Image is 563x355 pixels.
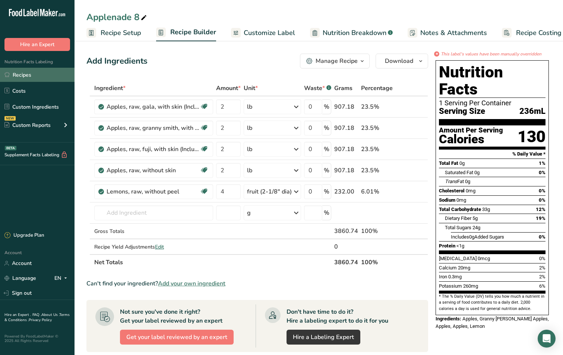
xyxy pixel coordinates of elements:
[120,307,222,325] div: Not sure you've done it right? Get your label reviewed by an expert
[439,160,458,166] span: Total Fat
[519,107,545,116] span: 236mL
[310,25,393,41] a: Nutrition Breakdown
[334,145,358,154] div: 907.18
[334,124,358,132] div: 907.18
[482,207,490,212] span: 33g
[472,225,480,230] span: 24g
[94,84,126,93] span: Ingredient
[93,254,333,270] th: Net Totals
[287,330,360,345] a: Hire a Labeling Expert
[101,28,141,38] span: Recipe Setup
[86,25,141,41] a: Recipe Setup
[445,170,473,175] span: Saturated Fat
[445,225,471,230] span: Total Sugars
[439,207,481,212] span: Total Carbohydrate
[439,243,455,249] span: Protein
[439,134,503,145] div: Calories
[156,24,216,42] a: Recipe Builder
[441,51,541,57] i: This label's values have been manually overridden
[361,84,393,93] span: Percentage
[439,197,455,203] span: Sodium
[465,179,470,184] span: 0g
[107,102,200,111] div: Apples, raw, gala, with skin (Includes foods for USDA's Food Distribution Program)
[94,205,213,220] input: Add Ingredient
[4,312,70,323] a: Terms & Conditions .
[107,145,200,154] div: Apples, raw, fuji, with skin (Includes foods for USDA's Food Distribution Program)
[247,102,252,111] div: lb
[458,265,470,271] span: 20mg
[361,124,393,132] div: 23.5%
[518,127,545,147] div: 130
[304,84,331,93] div: Waste
[4,116,16,121] div: NEW
[439,265,457,271] span: Calcium
[29,317,52,323] a: Privacy Policy
[539,170,545,175] span: 0%
[247,145,252,154] div: lb
[451,234,504,240] span: Includes Added Sugars
[4,232,44,239] div: Upgrade Plan
[4,38,70,51] button: Hire an Expert
[445,215,471,221] span: Dietary Fiber
[216,84,241,93] span: Amount
[439,127,503,134] div: Amount Per Serving
[538,330,556,348] div: Open Intercom Messenger
[323,28,386,38] span: Nutrition Breakdown
[300,54,370,68] button: Manage Recipe
[5,146,16,150] div: BETA
[445,179,457,184] i: Trans
[4,272,36,285] a: Language
[334,187,358,196] div: 232.00
[439,294,545,312] section: * The % Daily Value (DV) tells you how much a nutrient in a serving of food contributes to a dail...
[4,334,70,343] div: Powered By FoodLabelMaker © 2025 All Rights Reserved
[439,107,485,116] span: Serving Size
[439,188,465,194] span: Cholesterol
[478,256,490,261] span: 0mcg
[360,254,394,270] th: 100%
[334,102,358,111] div: 907.18
[361,227,393,236] div: 100%
[287,307,388,325] div: Don't have time to do it? Hire a labeling expert to do it for you
[474,170,480,175] span: 0g
[86,55,148,67] div: Add Ingredients
[459,160,465,166] span: 0g
[539,274,545,279] span: 2%
[502,25,562,41] a: Recipe Costing
[361,102,393,111] div: 23.5%
[247,208,251,217] div: g
[445,179,464,184] span: Fat
[361,145,393,154] div: 23.5%
[463,283,478,289] span: 260mg
[231,25,295,41] a: Customize Label
[361,187,393,196] div: 6.01%
[439,256,477,261] span: [MEDICAL_DATA]
[54,274,70,283] div: EN
[469,234,474,240] span: 0g
[539,265,545,271] span: 2%
[436,316,549,329] span: Apples, Granny [PERSON_NAME] Apples, Apples, Apples, Lemon
[120,330,234,345] button: Get your label reviewed by an expert
[247,166,252,175] div: lb
[94,227,213,235] div: Gross Totals
[244,84,258,93] span: Unit
[107,187,200,196] div: Lemons, raw, without peel
[539,234,545,240] span: 0%
[536,215,545,221] span: 19%
[4,121,51,129] div: Custom Reports
[316,57,358,65] div: Manage Recipe
[439,99,545,107] div: 1 Serving Per Container
[361,166,393,175] div: 23.5%
[334,166,358,175] div: 907.18
[439,150,545,159] section: % Daily Value *
[385,57,413,65] span: Download
[436,316,461,322] span: Ingredients:
[472,215,478,221] span: 5g
[158,279,225,288] span: Add your own ingredient
[247,187,292,196] div: fruit (2-1/8" dia)
[333,254,360,270] th: 3860.74
[126,333,227,342] span: Get your label reviewed by an expert
[448,274,462,279] span: 0.3mg
[439,64,545,98] h1: Nutrition Facts
[456,243,464,249] span: <1g
[155,243,164,250] span: Edit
